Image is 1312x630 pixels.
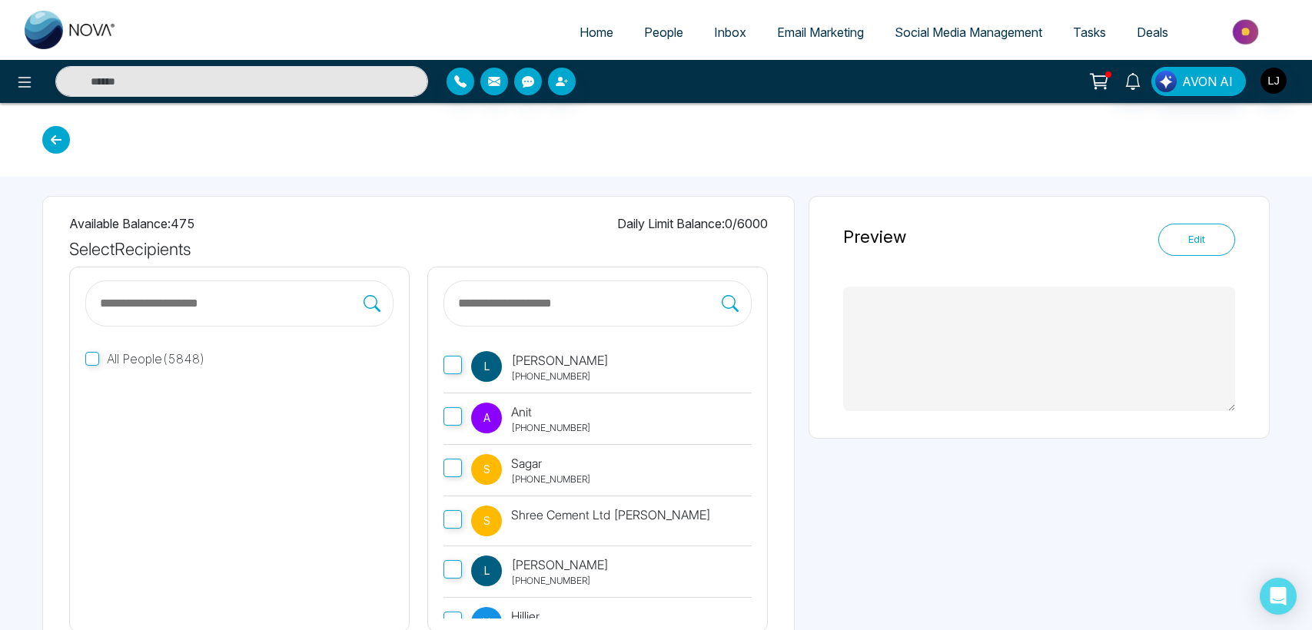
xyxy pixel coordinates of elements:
input: SShree Cement Ltd [PERSON_NAME] [443,510,462,529]
p: Daily Limit Balance: 0 / 6000 [617,214,768,233]
span: AVON AI [1182,72,1233,91]
p: [PHONE_NUMBER] [511,472,591,486]
span: Inbox [714,25,746,40]
span: S [483,454,490,485]
a: Deals [1121,18,1184,47]
span: S [483,506,490,536]
span: Deals [1137,25,1168,40]
p: Available Balance: 475 [69,214,195,233]
img: User Avatar [1261,68,1287,94]
p: [PHONE_NUMBER] [511,370,609,383]
span: Tasks [1073,25,1106,40]
p: Anit [511,403,591,421]
input: SSagar [PHONE_NUMBER] [443,459,462,477]
input: L[PERSON_NAME] [PHONE_NUMBER] [443,560,462,579]
span: All People ( 5848 ) [107,351,205,366]
span: L [484,351,490,382]
button: AVON AI [1151,67,1246,96]
img: Nova CRM Logo [25,11,117,49]
input: HHillier [443,612,462,630]
h1: Preview [843,227,906,247]
p: Shree Cement Ltd [PERSON_NAME] [511,506,711,524]
span: People [644,25,683,40]
p: Hillier [511,607,540,625]
input: All People(5848) [85,352,99,366]
img: Lead Flow [1155,71,1177,92]
p: Sagar [511,454,591,472]
div: Open Intercom Messenger [1260,578,1297,615]
span: A [483,403,490,433]
a: Tasks [1058,18,1121,47]
input: AAnit [PHONE_NUMBER] [443,407,462,426]
h1: Select Recipients [69,239,191,259]
img: Market-place.gif [1191,15,1303,49]
a: Social Media Management [879,18,1058,47]
span: Social Media Management [895,25,1042,40]
a: Inbox [699,18,762,47]
span: Email Marketing [777,25,864,40]
span: Home [580,25,613,40]
p: [PERSON_NAME] [511,351,609,370]
p: [PHONE_NUMBER] [511,421,591,435]
a: People [629,18,699,47]
p: [PHONE_NUMBER] [511,574,609,588]
a: Email Marketing [762,18,879,47]
input: L[PERSON_NAME] [PHONE_NUMBER] [443,356,462,374]
span: L [484,555,490,586]
button: Edit [1158,224,1235,256]
a: Home [564,18,629,47]
p: [PERSON_NAME] [511,555,609,574]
